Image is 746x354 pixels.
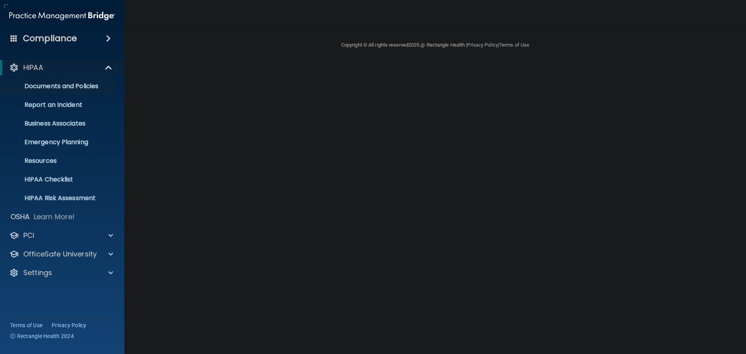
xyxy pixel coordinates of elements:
[9,268,113,277] a: Settings
[52,321,87,329] a: Privacy Policy
[23,249,97,259] p: OfficeSafe University
[9,63,113,72] a: HIPAA
[5,82,111,90] p: Documents and Policies
[5,138,111,146] p: Emergency Planning
[5,120,111,127] p: Business Associates
[5,101,111,109] p: Report an Incident
[23,268,52,277] p: Settings
[34,212,75,221] p: Learn More!
[9,231,113,240] a: PCI
[9,249,113,259] a: OfficeSafe University
[23,231,34,240] p: PCI
[10,212,30,221] p: OSHA
[23,63,43,72] p: HIPAA
[10,332,74,340] span: Ⓒ Rectangle Health 2024
[23,33,77,44] h4: Compliance
[9,8,115,24] img: PMB logo
[5,194,111,202] p: HIPAA Risk Assessment
[5,176,111,183] p: HIPAA Checklist
[499,42,529,48] a: Terms of Use
[10,321,42,329] a: Terms of Use
[467,42,498,48] a: Privacy Policy
[5,157,111,165] p: Resources
[293,33,577,58] div: Copyright © All rights reserved 2025 @ Rectangle Health | |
